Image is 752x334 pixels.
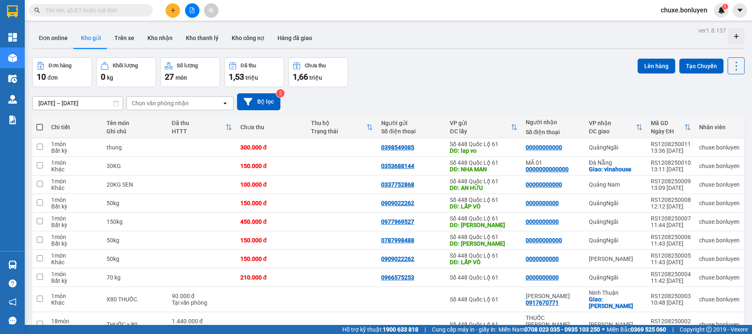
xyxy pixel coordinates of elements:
[526,144,562,151] div: 00000000000
[589,181,643,188] div: Quảng Nam
[651,252,691,259] div: RS1208250005
[107,74,113,81] span: kg
[172,299,232,306] div: Tại văn phòng
[526,218,559,225] div: 0000000000
[7,5,18,18] img: logo-vxr
[651,159,691,166] div: RS1208250010
[679,59,724,73] button: Tạo Chuyến
[107,128,164,135] div: Ghi chú
[381,144,414,151] div: 0398549085
[224,57,284,87] button: Đã thu1,53 triệu
[651,259,691,265] div: 11:43 [DATE]
[450,222,517,228] div: DĐ: LAI VUNG
[51,141,98,147] div: 1 món
[526,237,562,244] div: 00000000000
[381,128,441,135] div: Số điện thoại
[699,296,740,303] div: chuxe.bonluyen
[699,163,740,169] div: chuxe.bonluyen
[108,28,141,48] button: Trên xe
[51,222,98,228] div: Bất kỳ
[8,54,17,62] img: warehouse-icon
[589,120,636,126] div: VP nhận
[699,200,740,206] div: chuxe.bonluyen
[172,318,232,325] div: 1.440.000 đ
[245,74,258,81] span: triệu
[733,3,747,18] button: caret-down
[651,197,691,203] div: RS1208250008
[172,325,232,331] div: Tại văn phòng
[107,256,164,262] div: 50kg
[651,147,691,154] div: 13:36 [DATE]
[526,166,569,173] div: 0000000000000
[699,321,740,328] div: chuxe.bonluyen
[237,93,280,110] button: Bộ lọc
[222,100,228,107] svg: open
[381,200,414,206] div: 0909022262
[425,325,426,334] span: |
[450,128,510,135] div: ĐC lấy
[51,271,98,277] div: 1 món
[9,317,17,325] span: message
[651,166,691,173] div: 13:11 [DATE]
[107,120,164,126] div: Tên món
[288,57,348,87] button: Chưa thu1,66 triệu
[307,116,377,138] th: Toggle SortBy
[51,124,98,130] div: Chi tiết
[172,293,232,299] div: 90.000 đ
[526,181,562,188] div: 00000000000
[450,147,517,154] div: DĐ: lap vo
[432,325,496,334] span: Cung cấp máy in - giấy in:
[381,120,441,126] div: Người gửi
[589,237,643,244] div: QuảngNgãi
[160,57,220,87] button: Số lượng27món
[450,274,517,281] div: Số 448 Quốc Lộ 61
[450,203,517,210] div: DĐ: LẤP VÒ
[34,7,40,13] span: search
[450,166,517,173] div: DĐ: NHA MAN
[240,144,303,151] div: 300.000 đ
[176,74,187,81] span: món
[654,5,714,15] span: chuxe.bonluyen
[450,240,517,247] div: DĐ: LAI VUNG
[107,218,164,225] div: 150kg
[698,26,726,35] div: ver 1.8.137
[699,274,740,281] div: chuxe.bonluyen
[51,215,98,222] div: 1 món
[51,252,98,259] div: 1 món
[450,120,510,126] div: VP gửi
[8,74,17,83] img: warehouse-icon
[699,237,740,244] div: chuxe.bonluyen
[177,63,198,69] div: Số lượng
[381,181,414,188] div: 0337752868
[450,296,517,303] div: Số 448 Quốc Lộ 61
[651,203,691,210] div: 12:12 [DATE]
[185,3,199,18] button: file-add
[450,178,517,185] div: Số 448 Quốc Lộ 61
[524,326,600,333] strong: 0708 023 035 - 0935 103 250
[631,326,666,333] strong: 0369 525 060
[589,200,643,206] div: QuảngNgãi
[589,296,643,309] div: Giao: PHAN RANG
[526,200,559,206] div: 0000000000
[651,325,691,331] div: 10:44 [DATE]
[647,116,695,138] th: Toggle SortBy
[309,74,322,81] span: triệu
[699,144,740,151] div: chuxe.bonluyen
[526,315,581,328] div: THUỐC GIA LAI
[699,256,740,262] div: chuxe.bonluyen
[240,124,303,130] div: Chưa thu
[450,215,517,222] div: Số 448 Quốc Lộ 61
[383,326,418,333] strong: 1900 633 818
[450,259,517,265] div: DĐ: LẤP VÒ
[293,72,308,82] span: 1,66
[450,234,517,240] div: Số 448 Quốc Lộ 61
[381,163,414,169] div: 0353688144
[107,144,164,151] div: thung
[381,274,414,281] div: 0966575253
[699,218,740,225] div: chuxe.bonluyen
[179,28,225,48] button: Kho thanh lý
[172,128,225,135] div: HTTT
[172,120,225,126] div: Đã thu
[651,293,691,299] div: RS1208250003
[208,7,214,13] span: aim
